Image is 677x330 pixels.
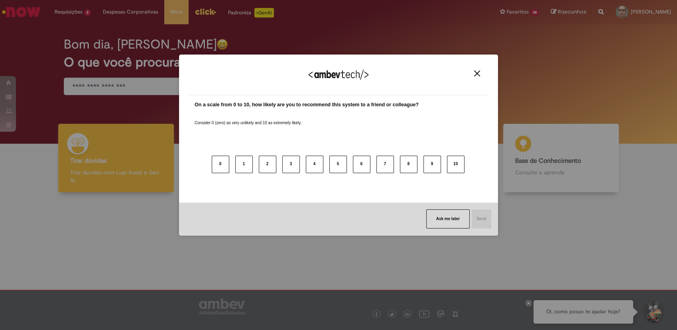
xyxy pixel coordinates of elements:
button: 2 [259,156,276,173]
button: 0 [212,156,229,173]
label: Consider 0 (zero) as very unlikely and 10 as extremely likely. [195,111,301,126]
button: 3 [282,156,300,173]
button: Close [472,70,482,77]
label: On a scale from 0 to 10, how likely are you to recommend this system to a friend or colleague? [195,101,419,109]
button: Ask me later [426,209,470,228]
button: 9 [423,156,441,173]
button: 8 [400,156,417,173]
button: 7 [376,156,394,173]
button: 5 [329,156,347,173]
button: 10 [447,156,464,173]
button: 4 [306,156,323,173]
img: Logo Ambevtech [309,70,368,80]
button: 1 [235,156,253,173]
img: Close [474,70,480,76]
button: 6 [353,156,370,173]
